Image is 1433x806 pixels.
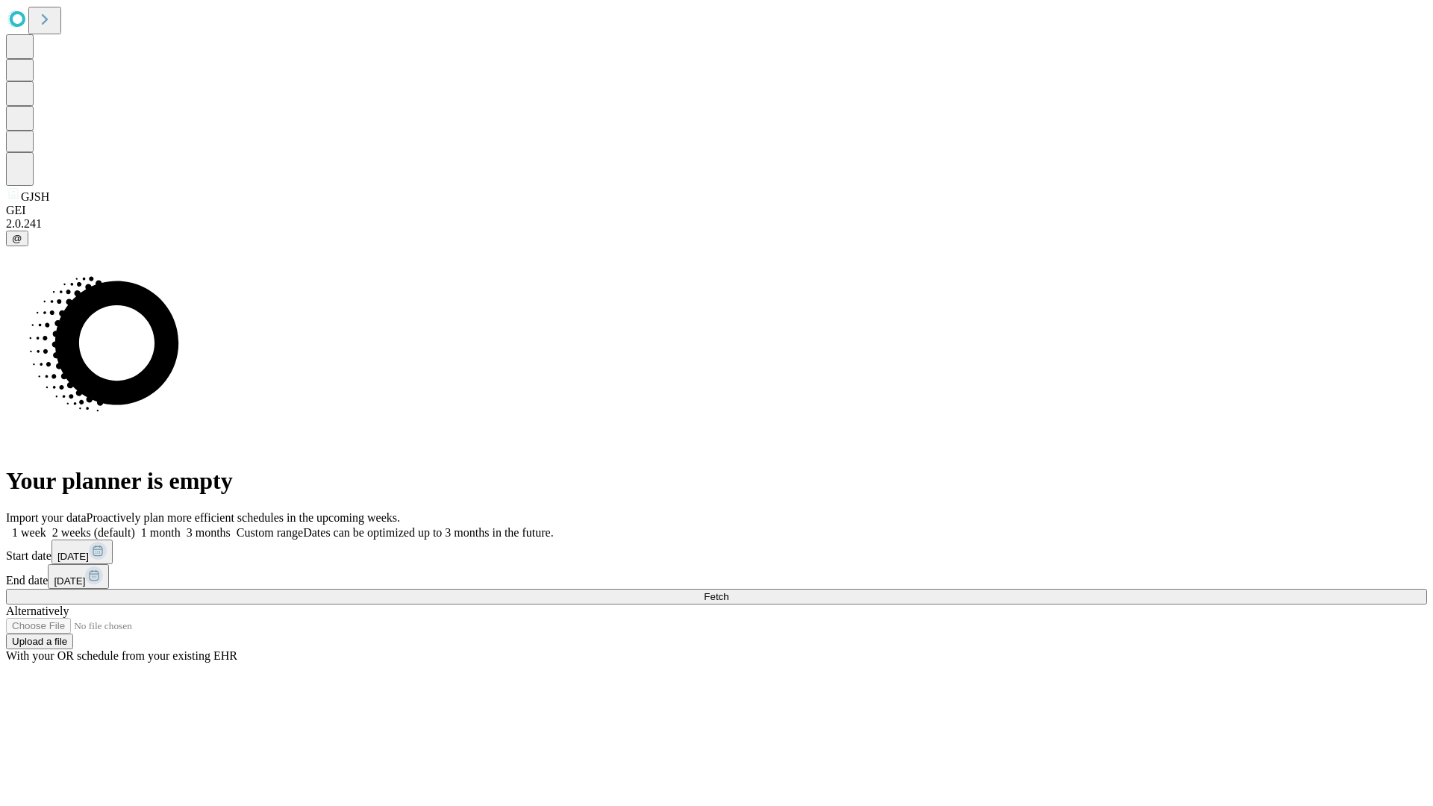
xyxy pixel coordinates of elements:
h1: Your planner is empty [6,467,1427,495]
button: Upload a file [6,634,73,649]
span: 3 months [187,526,231,539]
div: End date [6,564,1427,589]
span: 1 week [12,526,46,539]
span: 1 month [141,526,181,539]
button: @ [6,231,28,246]
div: GEI [6,204,1427,217]
span: Fetch [704,591,728,602]
span: [DATE] [54,575,85,587]
span: Alternatively [6,604,69,617]
span: GJSH [21,190,49,203]
button: Fetch [6,589,1427,604]
span: [DATE] [57,551,89,562]
span: Import your data [6,511,87,524]
button: [DATE] [48,564,109,589]
button: [DATE] [51,540,113,564]
span: With your OR schedule from your existing EHR [6,649,237,662]
span: @ [12,233,22,244]
div: 2.0.241 [6,217,1427,231]
span: Dates can be optimized up to 3 months in the future. [303,526,553,539]
span: Custom range [237,526,303,539]
div: Start date [6,540,1427,564]
span: Proactively plan more efficient schedules in the upcoming weeks. [87,511,400,524]
span: 2 weeks (default) [52,526,135,539]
